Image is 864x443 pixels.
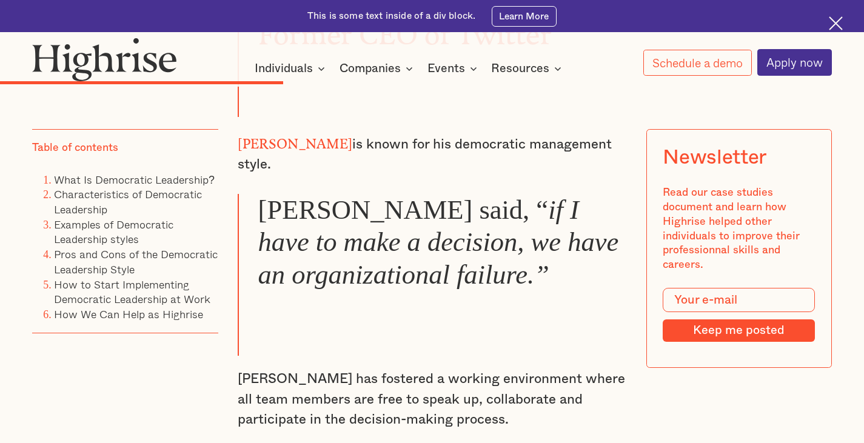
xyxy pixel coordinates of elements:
[255,61,329,76] div: Individuals
[340,61,417,76] div: Companies
[238,369,626,430] p: [PERSON_NAME] has fostered a working environment where all team members are free to speak up, col...
[643,50,752,76] a: Schedule a demo
[663,288,815,342] form: Modal Form
[663,146,766,170] div: Newsletter
[492,6,557,27] a: Learn More
[427,61,465,76] div: Events
[663,288,815,313] input: Your e-mail
[238,130,626,175] p: is known for his democratic management style.
[54,186,202,218] a: Characteristics of Democratic Leadership
[54,276,210,308] a: How to Start Implementing Democratic Leadership at Work
[238,194,626,356] blockquote: [PERSON_NAME] said, “
[307,10,475,22] div: This is some text inside of a div block.
[491,61,565,76] div: Resources
[238,136,352,145] strong: [PERSON_NAME]
[54,216,173,248] a: Examples of Democratic Leadership styles
[54,305,203,322] a: How We Can Help as Highrise
[491,61,549,76] div: Resources
[255,61,313,76] div: Individuals
[258,195,619,290] em: if I have to make a decision, we have an organizational failure.”
[340,61,401,76] div: Companies
[663,186,815,272] div: Read our case studies document and learn how Highrise helped other individuals to improve their p...
[829,16,843,30] img: Cross icon
[32,141,118,156] div: Table of contents
[54,171,215,188] a: What Is Democratic Leadership?
[427,61,481,76] div: Events
[757,49,832,76] a: Apply now
[54,246,218,278] a: Pros and Cons of the Democratic Leadership Style
[32,38,176,81] img: Highrise logo
[663,319,815,342] input: Keep me posted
